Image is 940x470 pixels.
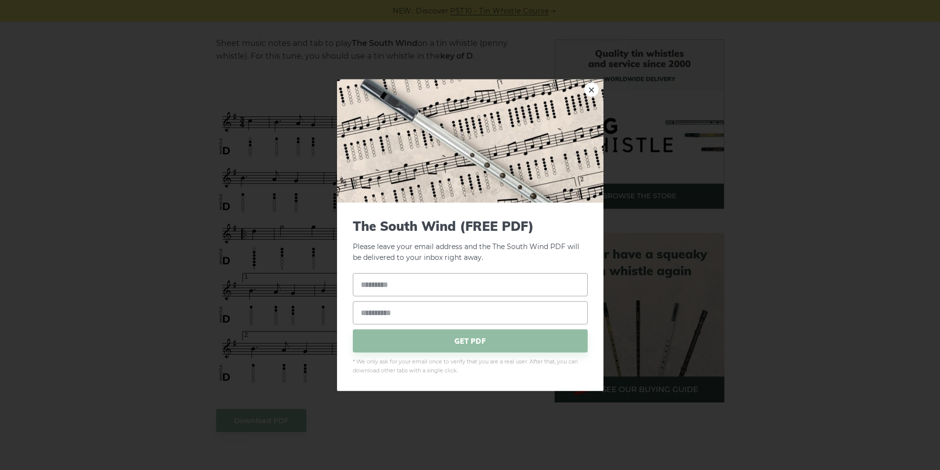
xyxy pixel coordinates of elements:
[584,82,599,97] a: ×
[337,79,603,202] img: Tin Whistle Tab Preview
[353,329,588,353] span: GET PDF
[353,218,588,233] span: The South Wind (FREE PDF)
[353,218,588,263] p: Please leave your email address and the The South Wind PDF will be delivered to your inbox right ...
[353,358,588,375] span: * We only ask for your email once to verify that you are a real user. After that, you can downloa...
